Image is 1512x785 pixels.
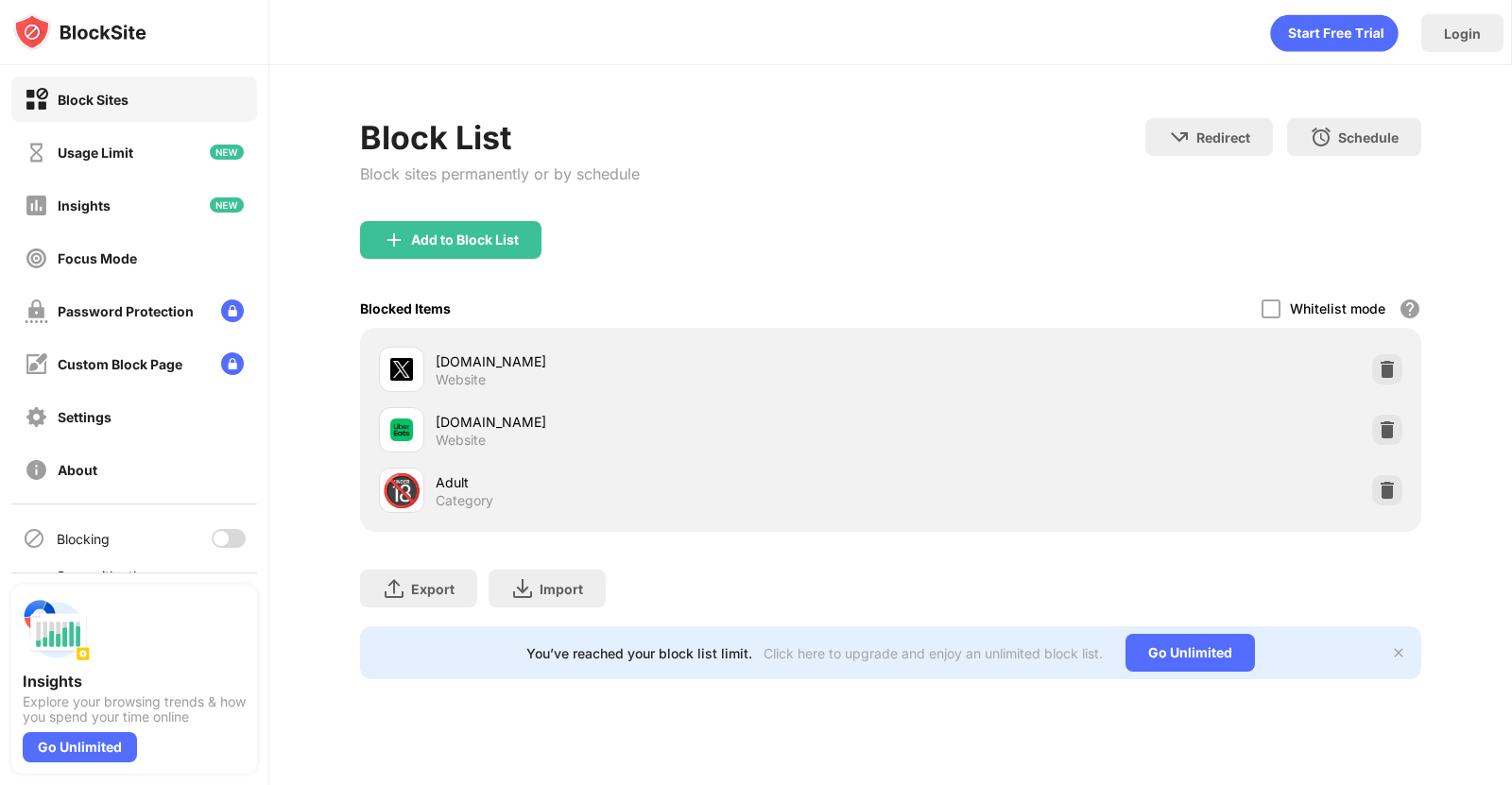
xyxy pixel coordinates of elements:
img: favicons [390,418,413,441]
div: About [58,462,97,478]
div: 🔞 [382,471,421,510]
img: favicons [390,358,413,381]
img: password-protection-off.svg [25,299,48,323]
div: Blocking [57,531,110,547]
img: x-button.svg [1391,645,1406,660]
div: Focus Mode [58,250,137,266]
div: Explore your browsing trends & how you spend your time online [23,694,246,725]
div: Block Sites [58,92,129,108]
div: Go Unlimited [23,732,137,762]
div: Category [436,492,493,509]
img: time-usage-off.svg [25,141,48,164]
div: Schedule [1338,129,1399,145]
div: Adult [436,472,891,492]
div: animation [1270,14,1399,52]
img: new-icon.svg [210,145,244,160]
div: Website [436,371,486,388]
div: Login [1444,26,1481,42]
div: Import [540,581,583,597]
img: block-on.svg [25,88,48,111]
img: about-off.svg [25,458,48,482]
div: [DOMAIN_NAME] [436,351,891,371]
div: Settings [58,409,112,425]
div: Block List [360,118,640,157]
img: customize-block-page-off.svg [25,352,48,376]
div: Go Unlimited [1125,634,1255,672]
img: focus-off.svg [25,247,48,270]
div: [DOMAIN_NAME] [436,412,891,432]
div: Export [411,581,455,597]
img: lock-menu.svg [221,299,244,322]
img: settings-off.svg [25,405,48,429]
img: insights-off.svg [25,194,48,217]
div: Whitelist mode [1290,300,1385,316]
div: Website [436,432,486,449]
div: Add to Block List [411,232,519,247]
img: push-insights.svg [23,596,91,664]
div: Password Protection [58,303,194,319]
div: Click here to upgrade and enjoy an unlimited block list. [764,645,1103,661]
div: Usage Limit [58,145,133,161]
div: Insights [23,672,246,691]
img: new-icon.svg [210,197,244,213]
div: Insights [58,197,111,213]
div: Block sites permanently or by schedule [360,164,640,183]
img: blocking-icon.svg [23,527,45,550]
img: logo-blocksite.svg [13,13,146,51]
div: Sync with other devices [57,568,154,600]
div: Blocked Items [360,300,451,316]
div: You’ve reached your block list limit. [526,645,752,661]
img: lock-menu.svg [221,352,244,375]
div: Redirect [1196,129,1250,145]
div: Custom Block Page [58,356,182,372]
